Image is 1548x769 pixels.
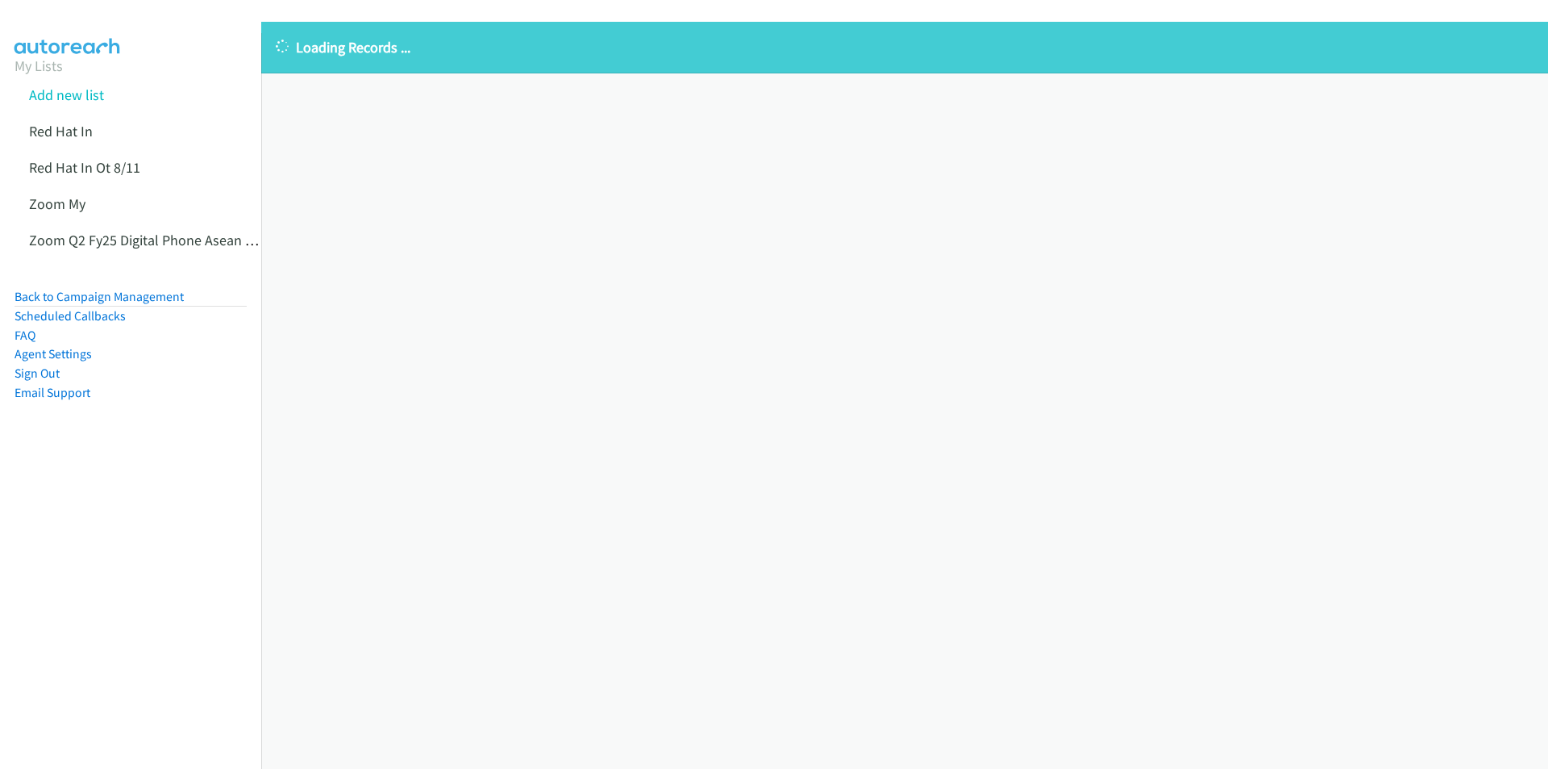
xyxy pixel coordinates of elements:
a: Zoom Q2 Fy25 Digital Phone Asean 8/11 Late Am [29,231,325,249]
a: Zoom My [29,194,85,213]
a: FAQ [15,328,35,343]
a: Add new list [29,86,104,104]
a: Red Hat In [29,122,93,140]
a: Email Support [15,385,90,400]
a: Scheduled Callbacks [15,308,126,324]
a: Back to Campaign Management [15,289,184,304]
a: My Lists [15,56,63,75]
p: Loading Records ... [276,36,1533,58]
a: Agent Settings [15,346,92,362]
a: Sign Out [15,366,60,381]
a: Red Hat In Ot 8/11 [29,158,140,177]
